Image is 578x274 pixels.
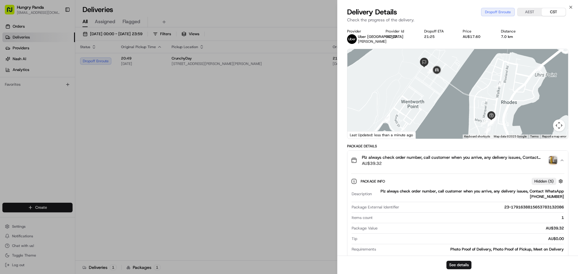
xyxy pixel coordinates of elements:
img: 1753817452368-0c19585d-7be3-40d9-9a41-2dc781b3d1eb [13,57,23,68]
button: Plz always check order number, call customer when you arrive, any delivery issues, Contact WhatsA... [347,151,568,170]
button: Start new chat [102,59,110,66]
button: 01F07 [386,34,397,39]
span: [PERSON_NAME] [358,39,387,44]
button: Map camera controls [553,119,565,131]
img: 1736555255976-a54dd68f-1ca7-489b-9aae-adbdc363a1c4 [12,94,17,98]
div: We're available if you need us! [27,63,83,68]
div: Plz always check order number, call customer when you arrive, any delivery issues, Contact WhatsA... [347,170,568,263]
button: See all [93,77,110,84]
span: Description [352,191,372,197]
a: 📗Knowledge Base [4,132,48,143]
span: Delivery Details [347,7,397,17]
img: Nash [6,6,18,18]
div: 3 [536,65,542,71]
span: • [20,109,22,114]
span: 8月15日 [23,109,37,114]
img: Bea Lacdao [6,88,16,97]
span: Plz always check order number, call customer when you arrive, any delivery issues, Contact WhatsA... [362,154,546,160]
span: AU$39.32 [362,160,546,166]
div: Provider Id [386,29,415,34]
div: 18 [427,67,434,73]
span: Package External Identifier [352,205,399,210]
button: CST [542,8,566,16]
p: Welcome 👋 [6,24,110,34]
p: Check the progress of the delivery. [347,17,568,23]
img: uber-new-logo.jpeg [347,34,357,44]
button: See details [446,261,471,269]
div: Package Details [347,144,568,149]
div: Start new chat [27,57,99,63]
span: Package Value [352,226,378,231]
div: 9 [488,119,494,125]
div: 8 [490,115,497,122]
img: 1736555255976-a54dd68f-1ca7-489b-9aae-adbdc363a1c4 [6,57,17,68]
span: Pylon [60,149,73,154]
div: 23-1791638815653783132086 [402,205,564,210]
div: Provider [347,29,376,34]
span: [PERSON_NAME] [19,93,49,98]
span: Requirements [352,247,376,252]
span: • [50,93,52,98]
span: Hidden ( 5 ) [534,179,554,184]
div: 7.0 km [501,34,530,39]
div: 11 [489,116,496,123]
img: Google [349,131,369,139]
a: Terms [530,135,539,138]
a: Powered byPylon [42,149,73,154]
div: Distance [501,29,530,34]
a: Report a map error [542,135,566,138]
div: 17 [383,117,390,123]
button: AEST [517,8,542,16]
span: Uber [GEOGRAPHIC_DATA] [358,34,403,39]
div: AU$17.60 [463,34,492,39]
div: Dropoff ETA [424,29,453,34]
div: 📗 [6,135,11,140]
div: AU$0.00 [360,236,564,242]
span: Map data ©2025 Google [494,135,527,138]
a: Open this area in Google Maps (opens a new window) [349,131,369,139]
button: Hidden (5) [532,177,564,185]
div: Plz always check order number, call customer when you arrive, any delivery issues, Contact WhatsA... [374,189,564,199]
div: 💻 [51,135,56,140]
div: 4 [496,81,503,87]
a: 💻API Documentation [48,132,99,143]
div: 12 [484,126,491,133]
div: Photo Proof of Delivery, Photo Proof of Pickup, Meet on Delivery [378,247,564,252]
span: Knowledge Base [12,134,46,140]
div: 21:25 [424,34,453,39]
div: AU$39.32 [380,226,564,231]
span: Items count [352,215,373,220]
div: 5 [481,118,488,125]
span: API Documentation [57,134,97,140]
span: Package Info [361,179,386,184]
button: Keyboard shortcuts [464,134,490,139]
div: Price [463,29,492,34]
div: Last Updated: less than a minute ago [347,131,416,139]
input: Clear [16,39,99,45]
img: photo_proof_of_pickup image [549,156,557,165]
div: 1 [375,215,564,220]
div: Past conversations [6,78,40,83]
span: Tip [352,236,357,242]
span: 8月19日 [53,93,67,98]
